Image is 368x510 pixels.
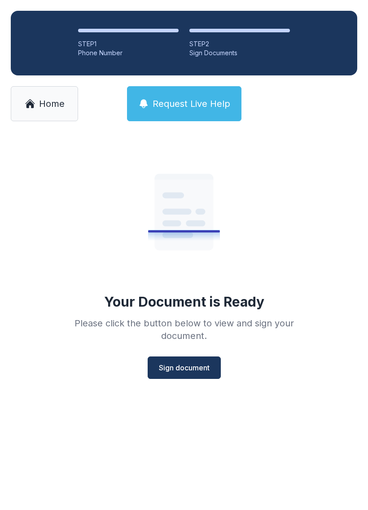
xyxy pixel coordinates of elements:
div: Your Document is Ready [104,294,264,310]
div: Phone Number [78,48,179,57]
div: STEP 1 [78,40,179,48]
span: Home [39,97,65,110]
span: Request Live Help [153,97,230,110]
div: STEP 2 [189,40,290,48]
div: Please click the button below to view and sign your document. [55,317,313,342]
div: Sign Documents [189,48,290,57]
span: Sign document [159,362,210,373]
